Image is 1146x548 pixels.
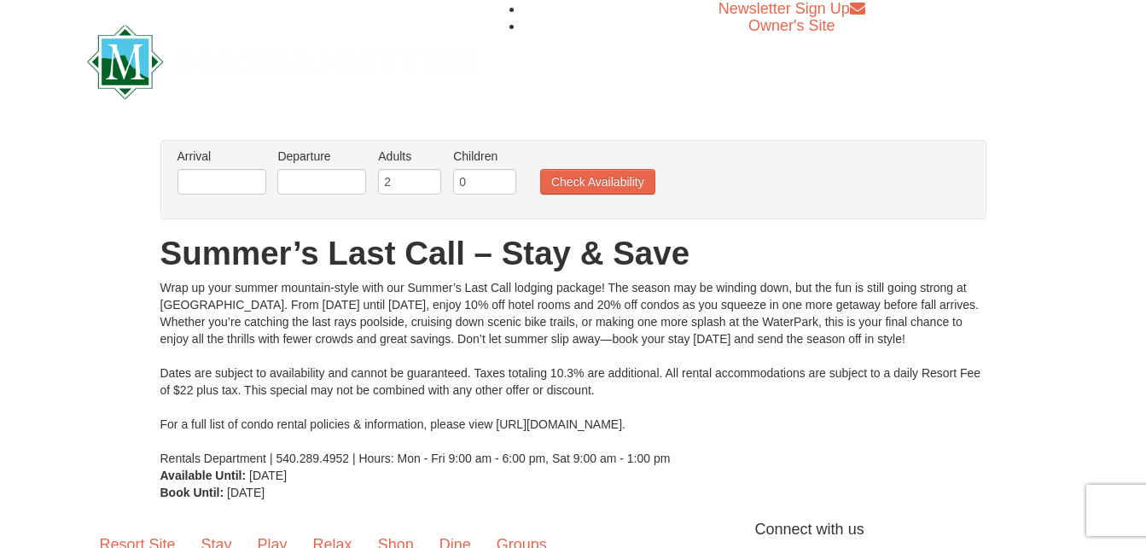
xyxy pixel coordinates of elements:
[87,518,1060,541] p: Connect with us
[160,486,224,499] strong: Book Until:
[227,486,265,499] span: [DATE]
[160,469,247,482] strong: Available Until:
[540,169,655,195] button: Check Availability
[277,148,366,165] label: Departure
[453,148,516,165] label: Children
[177,148,266,165] label: Arrival
[378,148,441,165] label: Adults
[249,469,287,482] span: [DATE]
[160,236,986,271] h1: Summer’s Last Call – Stay & Save
[160,279,986,467] div: Wrap up your summer mountain-style with our Summer’s Last Call lodging package! The season may be...
[87,39,478,79] a: Massanutten Resort
[748,17,835,34] a: Owner's Site
[87,25,478,99] img: Massanutten Resort Logo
